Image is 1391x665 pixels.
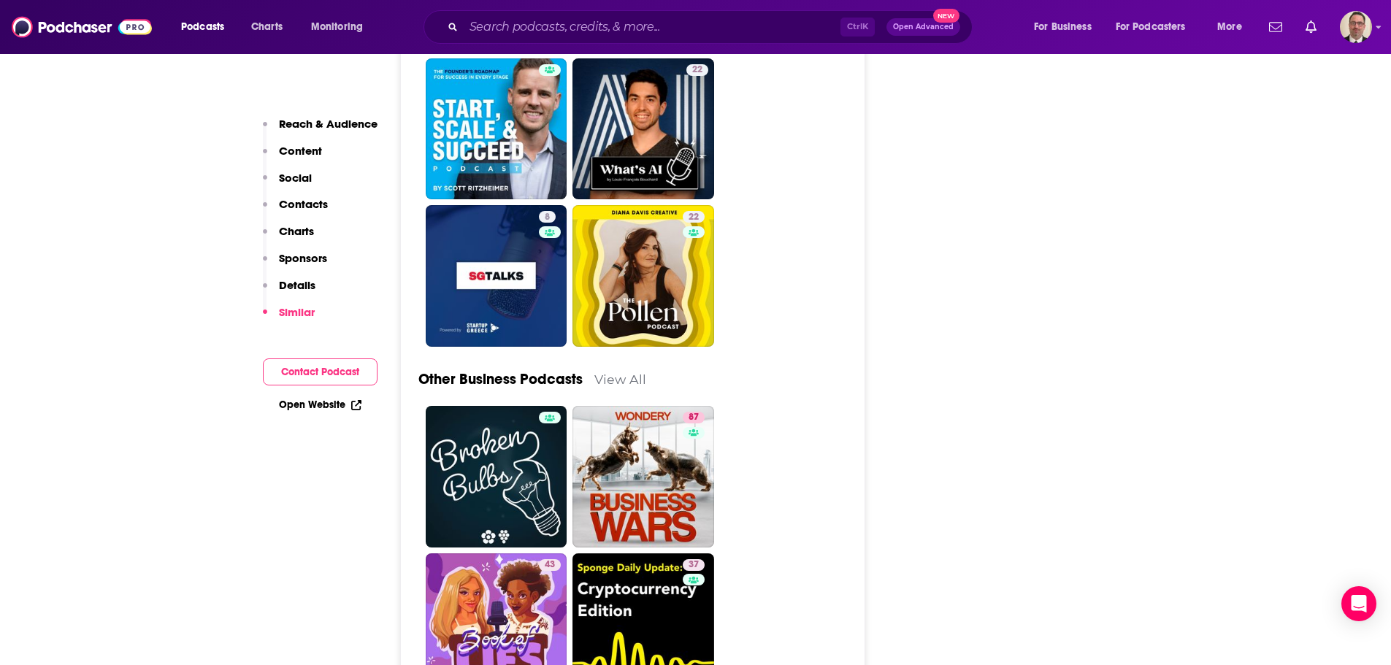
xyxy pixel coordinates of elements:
[545,558,555,572] span: 43
[692,63,702,77] span: 22
[689,410,699,425] span: 87
[181,17,224,37] span: Podcasts
[279,197,328,211] p: Contacts
[426,205,567,347] a: 8
[1034,17,1092,37] span: For Business
[279,117,378,131] p: Reach & Audience
[279,171,312,185] p: Social
[1217,17,1242,37] span: More
[12,13,152,41] img: Podchaser - Follow, Share and Rate Podcasts
[689,558,699,572] span: 37
[539,559,561,571] a: 43
[1341,586,1376,621] div: Open Intercom Messenger
[263,144,322,171] button: Content
[263,358,378,385] button: Contact Podcast
[886,18,960,36] button: Open AdvancedNew
[683,211,705,223] a: 22
[594,372,646,387] a: View All
[279,144,322,158] p: Content
[572,205,714,347] a: 22
[1340,11,1372,43] img: User Profile
[1340,11,1372,43] span: Logged in as PercPodcast
[301,15,382,39] button: open menu
[263,278,315,305] button: Details
[242,15,291,39] a: Charts
[311,17,363,37] span: Monitoring
[686,64,708,76] a: 22
[437,10,986,44] div: Search podcasts, credits, & more...
[683,559,705,571] a: 37
[539,211,556,223] a: 8
[251,17,283,37] span: Charts
[418,370,583,388] a: Other Business Podcasts
[893,23,954,31] span: Open Advanced
[263,224,314,251] button: Charts
[933,9,959,23] span: New
[171,15,243,39] button: open menu
[279,224,314,238] p: Charts
[263,117,378,144] button: Reach & Audience
[683,412,705,423] a: 87
[689,210,699,225] span: 22
[840,18,875,36] span: Ctrl K
[263,171,312,198] button: Social
[1207,15,1260,39] button: open menu
[263,251,327,278] button: Sponsors
[263,305,315,332] button: Similar
[279,305,315,319] p: Similar
[1024,15,1110,39] button: open menu
[572,406,714,547] a: 87
[545,210,550,225] span: 8
[1340,11,1372,43] button: Show profile menu
[279,278,315,292] p: Details
[263,197,328,224] button: Contacts
[279,251,327,265] p: Sponsors
[1116,17,1186,37] span: For Podcasters
[1300,15,1322,39] a: Show notifications dropdown
[464,15,840,39] input: Search podcasts, credits, & more...
[572,58,714,200] a: 22
[1106,15,1207,39] button: open menu
[279,399,361,411] a: Open Website
[1263,15,1288,39] a: Show notifications dropdown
